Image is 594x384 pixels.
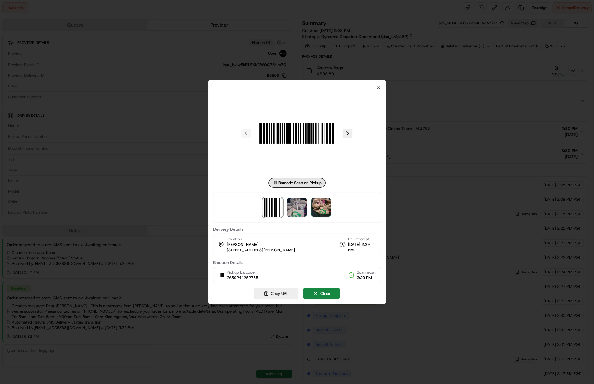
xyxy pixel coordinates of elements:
div: Barcode Scan on Pickup [268,178,326,188]
button: Copy URL [254,288,299,299]
span: 2:29 PM [357,275,376,281]
img: barcode_scan_on_pickup image [254,90,341,177]
button: Close [303,288,340,299]
span: [PERSON_NAME] [227,242,258,247]
span: Scanned at [357,270,376,275]
span: Delivered at [348,236,376,242]
span: [DATE] 2:29 PM [348,242,376,253]
img: photo_proof_of_delivery image [287,198,307,217]
label: Delivery Details [213,227,381,231]
span: [STREET_ADDRESS][PERSON_NAME] [227,247,295,253]
img: photo_proof_of_delivery image [312,198,331,217]
span: 2659244252755 [227,275,258,281]
img: barcode_scan_on_pickup image [263,198,283,217]
span: Location [227,236,242,242]
label: Barcode Details [213,260,381,265]
span: Pickup Barcode [227,270,258,275]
